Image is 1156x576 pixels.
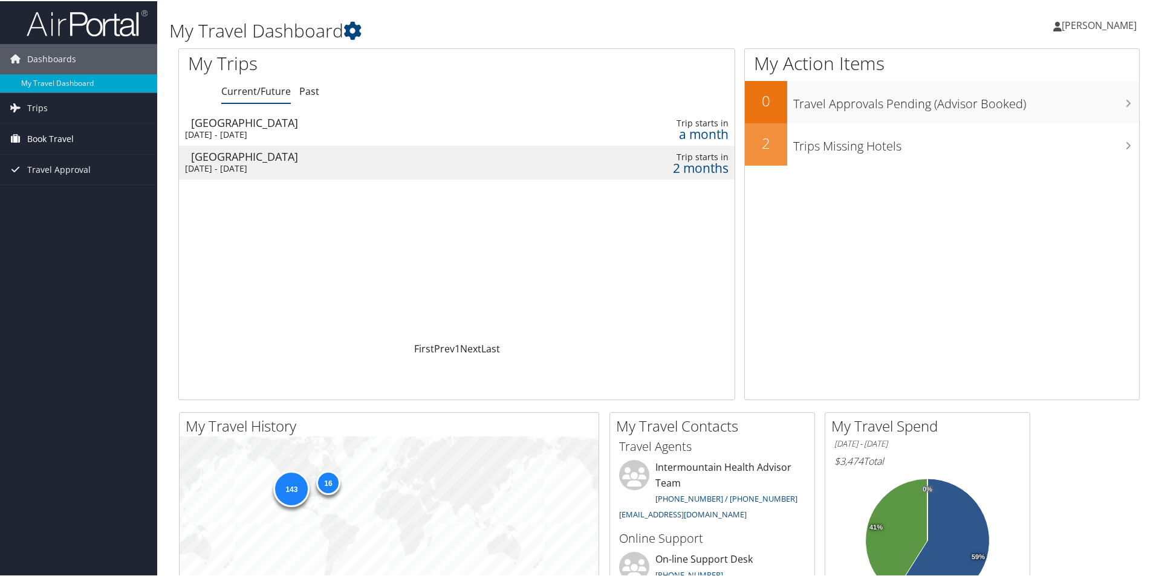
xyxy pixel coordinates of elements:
div: a month [589,128,729,138]
h1: My Travel Dashboard [169,17,822,42]
div: [DATE] - [DATE] [185,128,516,139]
a: 1 [455,341,460,354]
h3: Online Support [619,529,805,546]
div: 2 months [589,161,729,172]
tspan: 59% [972,552,985,560]
li: Intermountain Health Advisor Team [613,459,811,523]
div: [GEOGRAPHIC_DATA] [191,116,522,127]
a: Past [299,83,319,97]
h2: 0 [745,89,787,110]
div: 143 [273,470,310,506]
div: [DATE] - [DATE] [185,162,516,173]
a: [EMAIL_ADDRESS][DOMAIN_NAME] [619,508,747,519]
tspan: 0% [923,485,932,492]
h2: My Travel History [186,415,599,435]
a: [PHONE_NUMBER] / [PHONE_NUMBER] [655,492,797,503]
div: Trip starts in [589,117,729,128]
a: 2Trips Missing Hotels [745,122,1139,164]
tspan: 41% [869,523,883,530]
div: 16 [316,470,340,494]
div: Trip starts in [589,150,729,161]
span: $3,474 [834,453,863,467]
span: [PERSON_NAME] [1062,18,1137,31]
h1: My Trips [188,50,494,75]
span: Trips [27,92,48,122]
div: [GEOGRAPHIC_DATA] [191,150,522,161]
h3: Travel Agents [619,437,805,454]
h6: [DATE] - [DATE] [834,437,1021,448]
a: Next [460,341,481,354]
h2: My Travel Spend [831,415,1030,435]
h2: My Travel Contacts [616,415,814,435]
h3: Trips Missing Hotels [793,131,1139,154]
span: Travel Approval [27,154,91,184]
a: Current/Future [221,83,291,97]
a: Prev [434,341,455,354]
h1: My Action Items [745,50,1139,75]
img: airportal-logo.png [27,8,148,36]
span: Book Travel [27,123,74,153]
a: Last [481,341,500,354]
h6: Total [834,453,1021,467]
a: First [414,341,434,354]
h3: Travel Approvals Pending (Advisor Booked) [793,88,1139,111]
h2: 2 [745,132,787,152]
a: 0Travel Approvals Pending (Advisor Booked) [745,80,1139,122]
a: [PERSON_NAME] [1053,6,1149,42]
span: Dashboards [27,43,76,73]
